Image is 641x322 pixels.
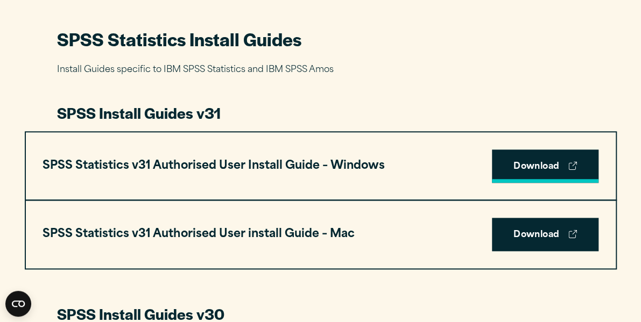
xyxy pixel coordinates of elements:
h3: SPSS Statistics v31 Authorised User install Guide – Mac [43,224,354,245]
a: Download [492,149,598,183]
h2: SPSS Statistics Install Guides [57,27,584,51]
a: Download [492,218,598,251]
p: Install Guides specific to IBM SPSS Statistics and IBM SPSS Amos [57,62,584,78]
h3: SPSS Statistics v31 Authorised User Install Guide – Windows [43,156,384,176]
button: Open CMP widget [5,291,31,317]
h3: SPSS Install Guides v31 [57,103,584,123]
